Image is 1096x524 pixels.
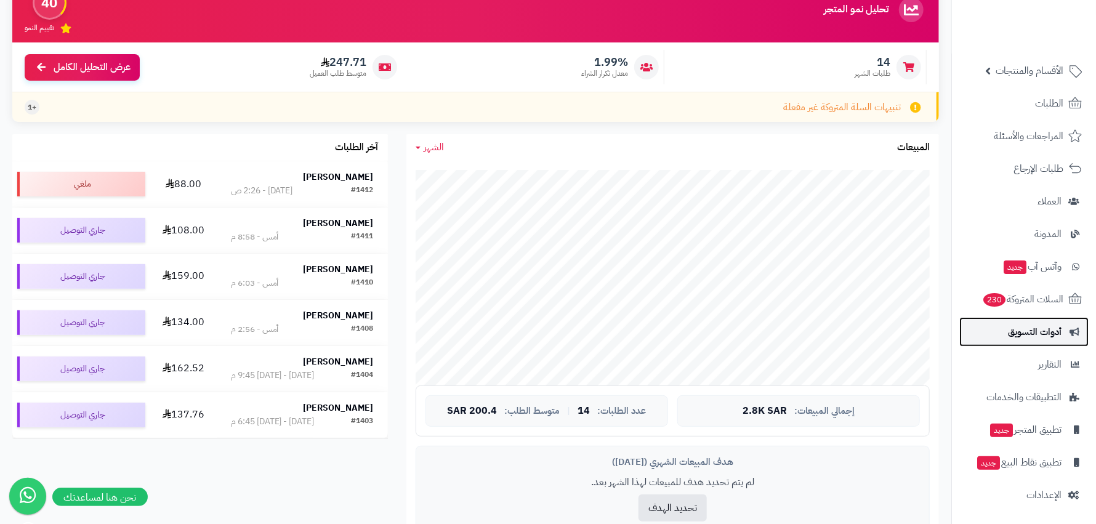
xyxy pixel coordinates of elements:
div: جاري التوصيل [17,264,145,289]
strong: [PERSON_NAME] [304,309,374,322]
a: طلبات الإرجاع [959,154,1089,183]
span: طلبات الشهر [855,68,890,79]
div: جاري التوصيل [17,403,145,427]
span: تقييم النمو [25,23,54,33]
a: المراجعات والأسئلة [959,121,1089,151]
span: تطبيق المتجر [989,421,1062,438]
div: ملغي [17,172,145,196]
div: أمس - 8:58 م [231,231,279,243]
span: الطلبات [1035,95,1063,112]
td: 88.00 [150,161,216,207]
span: | [567,406,570,416]
div: #1404 [352,369,374,382]
span: معدل تكرار الشراء [581,68,628,79]
h3: المبيعات [897,142,930,153]
div: هدف المبيعات الشهري ([DATE]) [425,456,920,469]
span: التطبيقات والخدمات [986,389,1062,406]
span: 200.4 SAR [447,406,497,417]
strong: [PERSON_NAME] [304,171,374,183]
span: تطبيق نقاط البيع [976,454,1062,471]
h3: تحليل نمو المتجر [824,4,888,15]
div: #1410 [352,277,374,289]
div: جاري التوصيل [17,357,145,381]
span: المراجعات والأسئلة [994,127,1063,145]
span: عدد الطلبات: [597,406,646,416]
span: متوسط الطلب: [504,406,560,416]
a: العملاء [959,187,1089,216]
a: أدوات التسويق [959,317,1089,347]
div: #1411 [352,231,374,243]
span: أدوات التسويق [1008,323,1062,341]
span: 230 [983,292,1006,307]
div: جاري التوصيل [17,218,145,243]
span: متوسط طلب العميل [310,68,366,79]
div: [DATE] - 2:26 ص [231,185,293,197]
img: logo-2.png [1012,25,1084,50]
span: جديد [977,456,1000,470]
span: إجمالي المبيعات: [794,406,855,416]
strong: [PERSON_NAME] [304,263,374,276]
span: العملاء [1038,193,1062,210]
a: عرض التحليل الكامل [25,54,140,81]
a: تطبيق نقاط البيعجديد [959,448,1089,477]
span: جديد [1004,260,1026,274]
a: وآتس آبجديد [959,252,1089,281]
a: السلات المتروكة230 [959,284,1089,314]
button: تحديد الهدف [639,494,707,522]
td: 159.00 [150,254,216,299]
span: وآتس آب [1002,258,1062,275]
span: 247.71 [310,55,366,69]
a: الطلبات [959,89,1089,118]
strong: [PERSON_NAME] [304,355,374,368]
div: #1412 [352,185,374,197]
a: الشهر [416,140,445,155]
td: 137.76 [150,392,216,438]
div: أمس - 6:03 م [231,277,279,289]
td: 108.00 [150,208,216,253]
div: [DATE] - [DATE] 6:45 م [231,416,315,428]
a: التطبيقات والخدمات [959,382,1089,412]
div: #1408 [352,323,374,336]
span: الإعدادات [1026,486,1062,504]
span: +1 [28,102,36,113]
span: 2.8K SAR [743,406,787,417]
span: 14 [578,406,590,417]
span: عرض التحليل الكامل [54,60,131,75]
span: 14 [855,55,890,69]
span: التقارير [1038,356,1062,373]
span: السلات المتروكة [982,291,1063,308]
strong: [PERSON_NAME] [304,401,374,414]
span: المدونة [1034,225,1062,243]
div: جاري التوصيل [17,310,145,335]
a: التقارير [959,350,1089,379]
span: الأقسام والمنتجات [996,62,1063,79]
td: 134.00 [150,300,216,345]
h3: آخر الطلبات [336,142,379,153]
div: #1403 [352,416,374,428]
a: المدونة [959,219,1089,249]
span: تنبيهات السلة المتروكة غير مفعلة [783,100,901,115]
p: لم يتم تحديد هدف للمبيعات لهذا الشهر بعد. [425,475,920,490]
a: الإعدادات [959,480,1089,510]
span: 1.99% [581,55,628,69]
div: أمس - 2:56 م [231,323,279,336]
div: [DATE] - [DATE] 9:45 م [231,369,315,382]
strong: [PERSON_NAME] [304,217,374,230]
a: تطبيق المتجرجديد [959,415,1089,445]
span: الشهر [424,140,445,155]
td: 162.52 [150,346,216,392]
span: جديد [990,424,1013,437]
span: طلبات الإرجاع [1013,160,1063,177]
